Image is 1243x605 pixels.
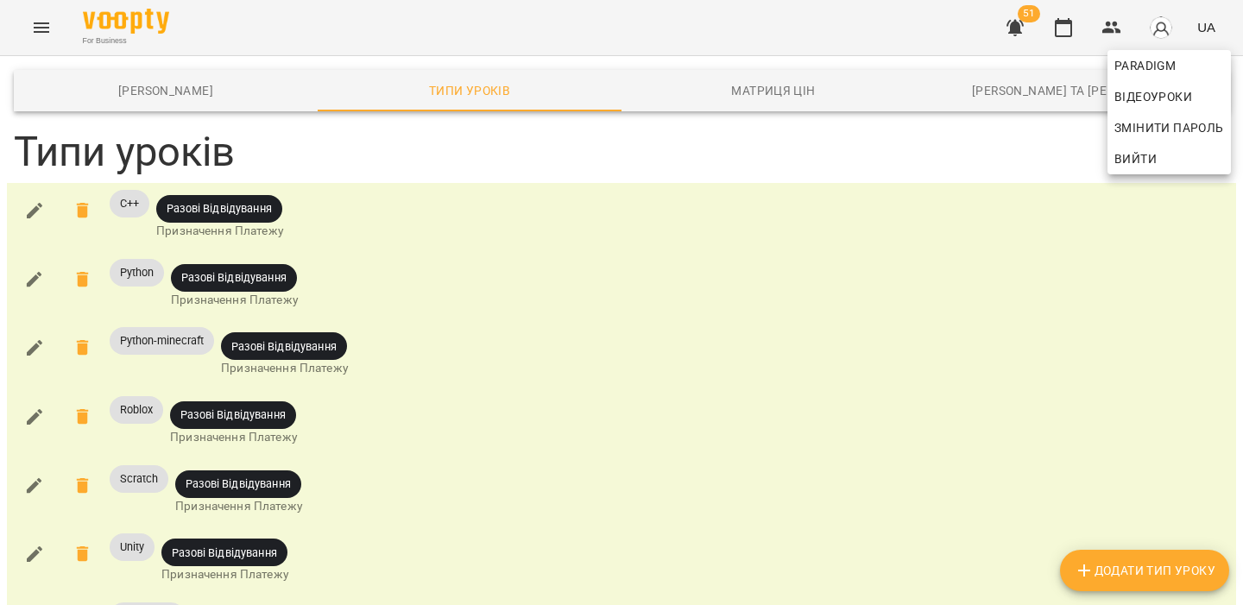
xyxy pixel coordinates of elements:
button: Вийти [1107,143,1231,174]
a: Змінити пароль [1107,112,1231,143]
span: Paradigm [1114,55,1224,76]
a: Відеоуроки [1107,81,1199,112]
span: Відеоуроки [1114,86,1192,107]
span: Змінити пароль [1114,117,1224,138]
span: Вийти [1114,148,1157,169]
a: Paradigm [1107,50,1231,81]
